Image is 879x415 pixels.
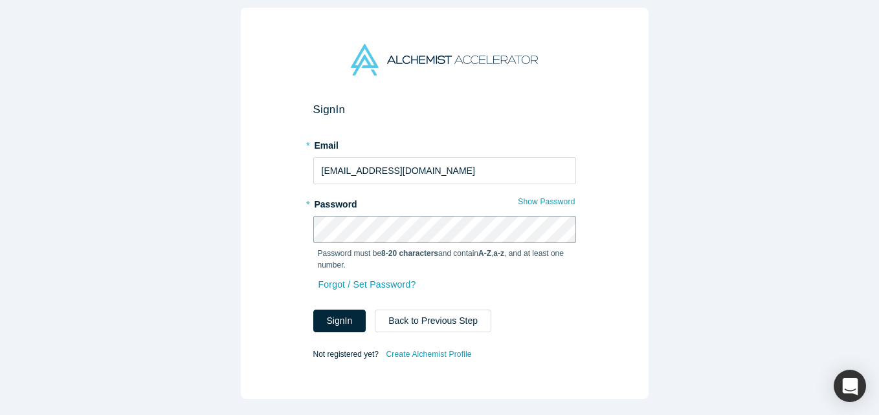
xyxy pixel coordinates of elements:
[375,310,491,332] button: Back to Previous Step
[478,249,491,258] strong: A-Z
[381,249,438,258] strong: 8-20 characters
[313,310,366,332] button: SignIn
[318,273,417,296] a: Forgot / Set Password?
[385,346,472,363] a: Create Alchemist Profile
[493,249,504,258] strong: a-z
[313,350,379,359] span: Not registered yet?
[313,193,576,211] label: Password
[313,134,576,153] label: Email
[313,103,576,116] h2: Sign In
[318,248,572,271] p: Password must be and contain , , and at least one number.
[351,44,537,76] img: Alchemist Accelerator Logo
[517,193,575,210] button: Show Password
